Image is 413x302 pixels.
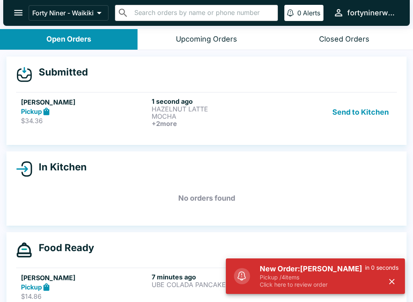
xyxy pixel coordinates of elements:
[319,35,369,44] div: Closed Orders
[46,35,91,44] div: Open Orders
[303,9,320,17] p: Alerts
[152,120,279,127] h6: + 2 more
[32,9,94,17] p: Forty Niner - Waikiki
[347,8,397,18] div: fortyninerwaikiki
[132,7,274,19] input: Search orders by name or phone number
[21,273,148,283] h5: [PERSON_NAME]
[16,184,397,213] h5: No orders found
[365,264,398,271] p: in 0 seconds
[32,161,87,173] h4: In Kitchen
[21,107,42,115] strong: Pickup
[260,274,365,281] p: Pickup / 4 items
[29,5,108,21] button: Forty Niner - Waikiki
[21,97,148,107] h5: [PERSON_NAME]
[297,9,301,17] p: 0
[260,264,365,274] h5: New Order: [PERSON_NAME]
[176,35,237,44] div: Upcoming Orders
[152,281,279,288] p: UBE COLADA PANCAKES
[16,92,397,132] a: [PERSON_NAME]Pickup$34.361 second agoHAZELNUT LATTEMOCHA+2moreSend to Kitchen
[32,66,88,78] h4: Submitted
[152,113,279,120] p: MOCHA
[152,273,279,281] h6: 7 minutes ago
[330,4,400,21] button: fortyninerwaikiki
[21,292,148,300] p: $14.86
[260,281,365,288] p: Click here to review order
[32,242,94,254] h4: Food Ready
[8,2,29,23] button: open drawer
[21,283,42,291] strong: Pickup
[152,97,279,105] h6: 1 second ago
[152,105,279,113] p: HAZELNUT LATTE
[329,97,392,127] button: Send to Kitchen
[21,117,148,125] p: $34.36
